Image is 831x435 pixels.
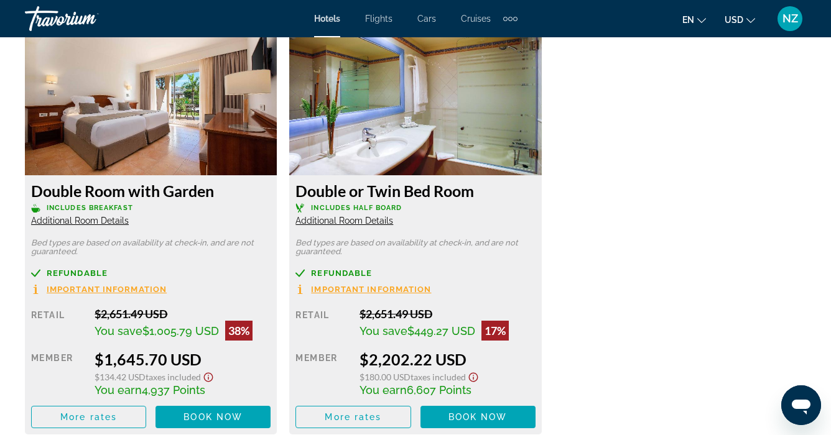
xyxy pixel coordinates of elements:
[142,383,205,396] span: 4,937 Points
[25,20,277,175] img: 96ef2857-014b-4ff5-b849-e767fe1b4798.jpeg
[95,383,142,396] span: You earn
[725,11,755,29] button: Change currency
[311,269,372,277] span: Refundable
[295,216,393,226] span: Additional Room Details
[31,239,271,256] p: Bed types are based on availability at check-in, and are not guaranteed.
[295,181,535,200] h3: Double or Twin Bed Room
[60,412,117,422] span: More rates
[360,372,411,382] span: $180.00 USD
[31,181,271,200] h3: Double Room with Garden
[311,204,402,212] span: Includes Half Board
[295,239,535,256] p: Bed types are based on availability at check-in, and are not guaranteed.
[31,268,271,278] a: Refundable
[725,15,743,25] span: USD
[782,12,798,25] span: NZ
[481,321,509,341] div: 17%
[781,385,821,425] iframe: Кнопка запуска окна обмена сообщениями
[95,350,271,369] div: $1,645.70 USD
[146,372,201,382] span: Taxes included
[31,284,167,295] button: Important Information
[95,372,146,382] span: $134.42 USD
[682,11,706,29] button: Change language
[311,285,431,293] span: Important Information
[407,383,471,396] span: 6,607 Points
[325,412,381,422] span: More rates
[461,14,491,24] a: Cruises
[156,406,271,428] button: Book now
[360,307,536,321] div: $2,651.49 USD
[225,321,253,341] div: 38%
[314,14,340,24] a: Hotels
[95,324,142,337] span: You save
[365,14,392,24] a: Flights
[407,324,475,337] span: $449.27 USD
[289,20,541,175] img: 74986664-0ee0-45fe-8c4e-7499437191d8.jpeg
[360,350,536,369] div: $2,202.22 USD
[417,14,436,24] a: Cars
[47,285,167,293] span: Important Information
[31,216,129,226] span: Additional Room Details
[448,412,508,422] span: Book now
[25,2,149,35] a: Travorium
[295,406,411,428] button: More rates
[183,412,243,422] span: Book now
[295,307,350,341] div: Retail
[31,307,85,341] div: Retail
[360,383,407,396] span: You earn
[420,406,536,428] button: Book now
[31,406,146,428] button: More rates
[774,6,806,32] button: User Menu
[95,307,271,321] div: $2,651.49 USD
[47,204,133,212] span: Includes Breakfast
[47,269,108,277] span: Refundable
[295,268,535,278] a: Refundable
[31,350,85,396] div: Member
[466,369,481,383] button: Show Taxes and Fees disclaimer
[682,15,694,25] span: en
[411,372,466,382] span: Taxes included
[142,324,219,337] span: $1,005.79 USD
[295,350,350,396] div: Member
[295,284,431,295] button: Important Information
[503,9,518,29] button: Extra navigation items
[360,324,407,337] span: You save
[201,369,216,383] button: Show Taxes and Fees disclaimer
